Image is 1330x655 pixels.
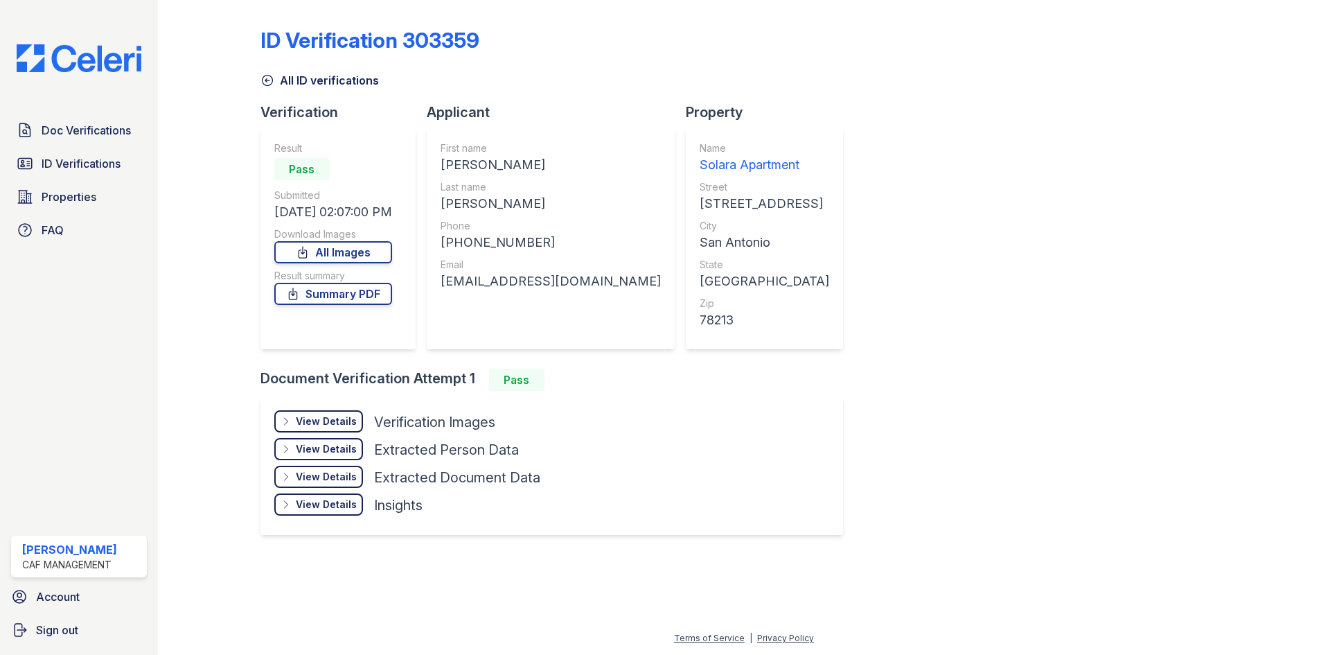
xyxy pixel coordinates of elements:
div: 78213 [700,311,829,330]
div: Verification Images [374,412,495,432]
div: [STREET_ADDRESS] [700,194,829,213]
div: View Details [296,470,357,484]
a: Name Solara Apartment [700,141,829,175]
div: [EMAIL_ADDRESS][DOMAIN_NAME] [441,272,661,291]
a: Privacy Policy [757,633,814,643]
div: Submitted [274,189,392,202]
span: ID Verifications [42,155,121,172]
div: Document Verification Attempt 1 [260,369,854,391]
div: Email [441,258,661,272]
div: Phone [441,219,661,233]
div: Download Images [274,227,392,241]
div: Street [700,180,829,194]
img: CE_Logo_Blue-a8612792a0a2168367f1c8372b55b34899dd931a85d93a1a3d3e32e68fde9ad4.png [6,44,152,72]
div: City [700,219,829,233]
span: Sign out [36,622,78,638]
a: FAQ [11,216,147,244]
a: Properties [11,183,147,211]
div: ID Verification 303359 [260,28,479,53]
span: Doc Verifications [42,122,131,139]
div: [DATE] 02:07:00 PM [274,202,392,222]
a: ID Verifications [11,150,147,177]
div: Extracted Person Data [374,440,519,460]
div: Insights [374,496,423,515]
div: [PERSON_NAME] [22,541,117,558]
iframe: chat widget [1272,600,1316,641]
div: CAF Management [22,558,117,572]
a: Doc Verifications [11,116,147,144]
span: Properties [42,189,96,205]
span: FAQ [42,222,64,238]
div: [PERSON_NAME] [441,155,661,175]
div: View Details [296,414,357,428]
a: Sign out [6,616,152,644]
div: Property [686,103,854,122]
div: State [700,258,829,272]
div: Result [274,141,392,155]
div: View Details [296,442,357,456]
div: View Details [296,498,357,512]
a: All Images [274,241,392,263]
div: Result summary [274,269,392,283]
div: Last name [441,180,661,194]
div: [GEOGRAPHIC_DATA] [700,272,829,291]
div: Extracted Document Data [374,468,540,487]
span: Account [36,588,80,605]
a: Summary PDF [274,283,392,305]
div: Pass [489,369,544,391]
div: [PERSON_NAME] [441,194,661,213]
div: | [750,633,752,643]
a: Account [6,583,152,611]
div: First name [441,141,661,155]
div: Applicant [427,103,686,122]
a: All ID verifications [260,72,379,89]
div: [PHONE_NUMBER] [441,233,661,252]
a: Terms of Service [674,633,745,643]
div: Pass [274,158,330,180]
div: Verification [260,103,427,122]
div: San Antonio [700,233,829,252]
div: Zip [700,297,829,311]
div: Name [700,141,829,155]
div: Solara Apartment [700,155,829,175]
